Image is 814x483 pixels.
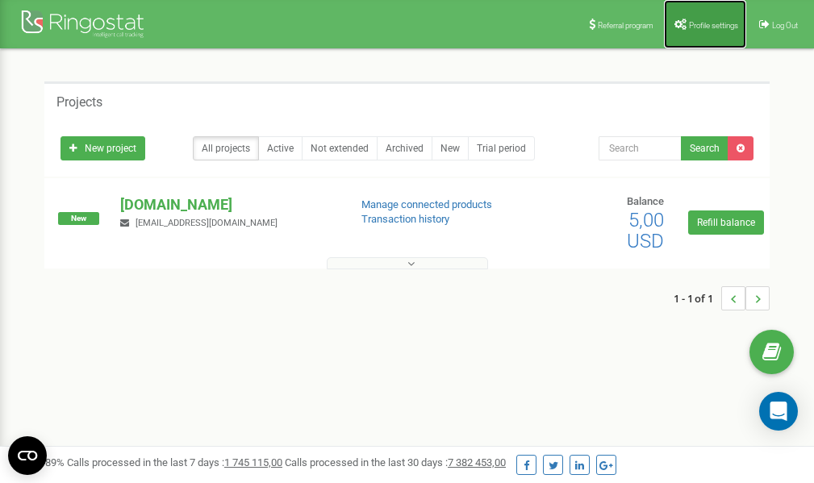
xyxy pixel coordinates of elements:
[432,136,469,160] a: New
[674,286,721,310] span: 1 - 1 of 1
[689,21,738,30] span: Profile settings
[772,21,798,30] span: Log Out
[448,456,506,468] u: 7 382 453,00
[627,209,664,252] span: 5,00 USD
[285,456,506,468] span: Calls processed in the last 30 days :
[361,198,492,210] a: Manage connected products
[302,136,378,160] a: Not extended
[136,218,278,228] span: [EMAIL_ADDRESS][DOMAIN_NAME]
[681,136,728,160] button: Search
[258,136,303,160] a: Active
[598,21,653,30] span: Referral program
[224,456,282,468] u: 1 745 115,00
[193,136,259,160] a: All projects
[759,392,798,431] div: Open Intercom Messenger
[674,270,770,327] nav: ...
[56,95,102,110] h5: Projects
[599,136,682,160] input: Search
[377,136,432,160] a: Archived
[468,136,535,160] a: Trial period
[58,212,99,225] span: New
[627,195,664,207] span: Balance
[8,436,47,475] button: Open CMP widget
[61,136,145,160] a: New project
[361,213,449,225] a: Transaction history
[67,456,282,468] span: Calls processed in the last 7 days :
[688,210,764,235] a: Refill balance
[120,194,335,215] p: [DOMAIN_NAME]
